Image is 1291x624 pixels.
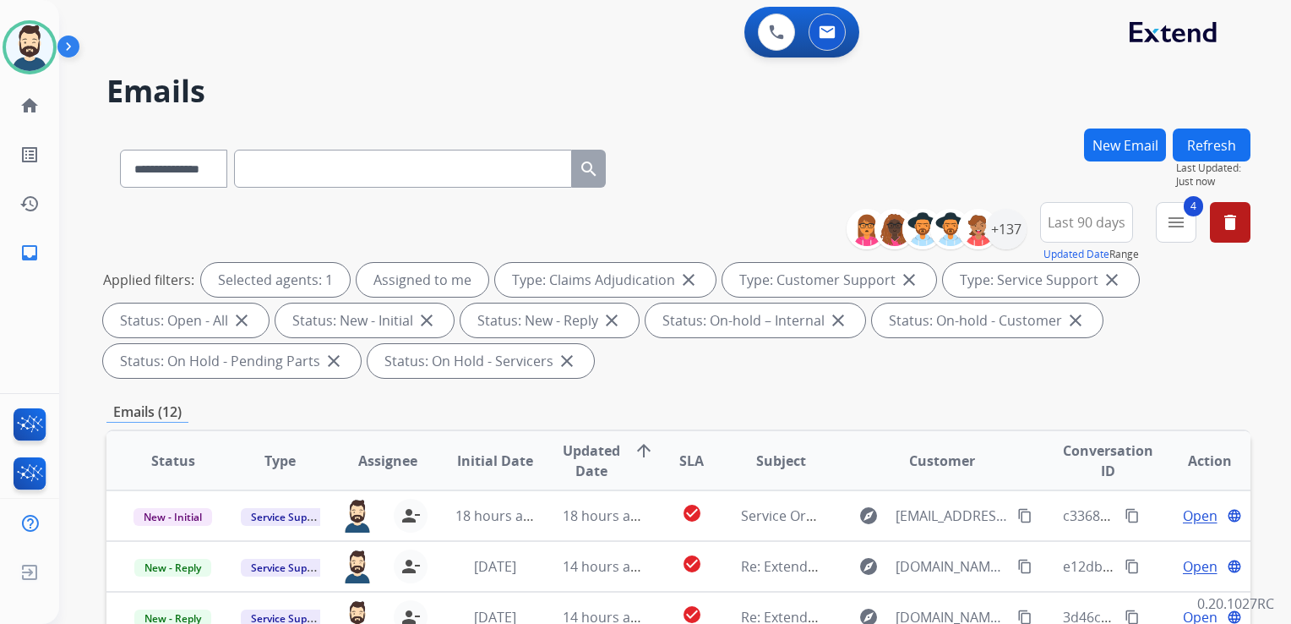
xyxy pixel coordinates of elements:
[557,351,577,371] mat-icon: close
[400,556,421,577] mat-icon: person_remove
[232,310,252,331] mat-icon: close
[417,310,437,331] mat-icon: close
[682,554,702,574] mat-icon: check_circle
[1063,441,1153,481] span: Conversation ID
[858,506,879,526] mat-icon: explore
[645,304,865,337] div: Status: On-hold – Internal
[460,304,639,337] div: Status: New - Reply
[986,209,1027,249] div: +137
[151,451,195,471] span: Status
[1176,175,1250,189] span: Just now
[400,506,421,526] mat-icon: person_remove
[872,304,1103,337] div: Status: On-hold - Customer
[1227,508,1242,523] mat-icon: language
[19,96,40,116] mat-icon: home
[1227,559,1242,574] mat-icon: language
[1220,212,1240,233] mat-icon: delete
[474,557,516,576] span: [DATE]
[1017,559,1032,574] mat-icon: content_copy
[563,441,620,481] span: Updated Date
[19,145,40,165] mat-icon: list_alt
[368,344,594,378] div: Status: On Hold - Servicers
[756,451,806,471] span: Subject
[264,451,296,471] span: Type
[19,243,40,263] mat-icon: inbox
[1102,270,1122,290] mat-icon: close
[909,451,975,471] span: Customer
[106,402,188,423] p: Emails (12)
[103,270,194,290] p: Applied filters:
[1197,594,1274,614] p: 0.20.1027RC
[1017,508,1032,523] mat-icon: content_copy
[634,441,654,461] mat-icon: arrow_upward
[103,344,361,378] div: Status: On Hold - Pending Parts
[896,506,1008,526] span: [EMAIL_ADDRESS][DOMAIN_NAME]
[1084,129,1166,161] button: New Email
[1166,212,1186,233] mat-icon: menu
[1183,556,1217,577] span: Open
[828,310,848,331] mat-icon: close
[6,24,53,71] img: avatar
[358,451,417,471] span: Assignee
[133,508,212,526] span: New - Initial
[682,503,702,523] mat-icon: check_circle
[495,263,716,297] div: Type: Claims Adjudication
[943,263,1139,297] div: Type: Service Support
[679,451,704,471] span: SLA
[563,506,646,525] span: 18 hours ago
[324,351,344,371] mat-icon: close
[858,556,879,577] mat-icon: explore
[1183,506,1217,526] span: Open
[134,559,211,577] span: New - Reply
[455,506,539,525] span: 18 hours ago
[1176,161,1250,175] span: Last Updated:
[1143,431,1250,490] th: Action
[241,508,337,526] span: Service Support
[563,557,646,576] span: 14 hours ago
[722,263,936,297] div: Type: Customer Support
[899,270,919,290] mat-icon: close
[341,499,373,533] img: agent-avatar
[1048,219,1125,226] span: Last 90 days
[275,304,454,337] div: Status: New - Initial
[1156,202,1196,243] button: 4
[1040,202,1133,243] button: Last 90 days
[106,74,1250,108] h2: Emails
[579,159,599,179] mat-icon: search
[103,304,269,337] div: Status: Open - All
[1184,196,1203,216] span: 4
[1125,508,1140,523] mat-icon: content_copy
[1043,247,1139,261] span: Range
[1065,310,1086,331] mat-icon: close
[1043,248,1109,261] button: Updated Date
[1173,129,1250,161] button: Refresh
[678,270,699,290] mat-icon: close
[602,310,622,331] mat-icon: close
[1125,559,1140,574] mat-icon: content_copy
[896,556,1008,577] span: [DOMAIN_NAME][EMAIL_ADDRESS][DOMAIN_NAME]
[457,451,533,471] span: Initial Date
[741,506,1219,525] span: Service Order c6619032-6377-4997-9df6-abd6d8b33dc2 Booked with Velofix
[19,194,40,214] mat-icon: history
[357,263,488,297] div: Assigned to me
[741,557,1289,576] span: Re: Extend Claim - [PERSON_NAME] - Claim ID: 5c0b091f-d6a1-4ae9-b418-e08e4bfd382e
[241,559,337,577] span: Service Support
[201,263,350,297] div: Selected agents: 1
[341,550,373,583] img: agent-avatar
